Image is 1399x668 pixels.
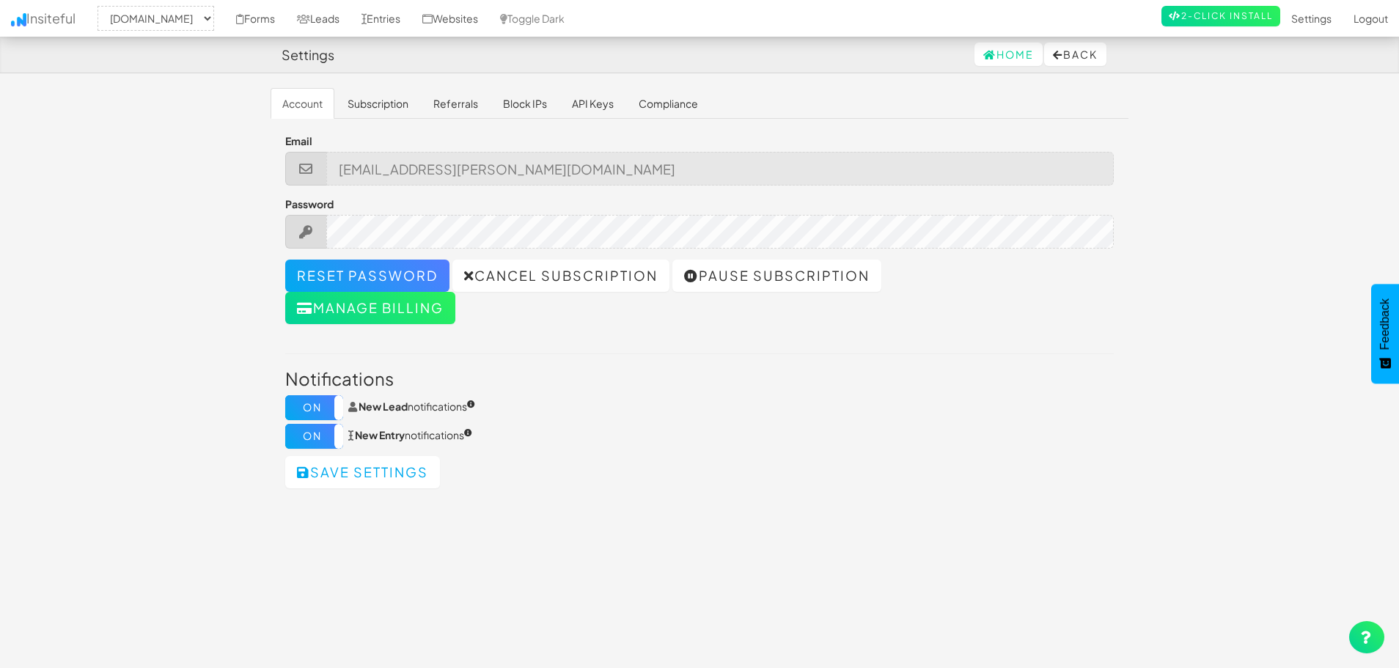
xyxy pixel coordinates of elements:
[285,456,440,488] button: Save settings
[271,88,334,119] a: Account
[560,88,625,119] a: API Keys
[1044,43,1106,66] button: Back
[359,400,408,413] strong: New Lead
[285,260,449,292] a: Reset password
[1371,284,1399,383] button: Feedback - Show survey
[974,43,1043,66] a: Home
[627,88,710,119] a: Compliance
[1378,298,1392,350] span: Feedback
[422,88,490,119] a: Referrals
[285,197,334,211] label: Password
[285,369,1114,388] h3: Notifications
[355,428,405,441] strong: New Entry
[285,292,455,324] button: Manage billing
[11,13,26,26] img: icon.png
[285,424,343,449] label: On
[348,400,475,413] span: notifications
[336,88,420,119] a: Subscription
[672,260,881,292] a: Pause subscription
[282,48,334,62] h4: Settings
[326,152,1115,186] input: john@doe.com
[285,133,312,148] label: Email
[452,260,669,292] a: Cancel subscription
[491,88,559,119] a: Block IPs
[1161,6,1280,26] a: 2-Click Install
[285,395,343,420] label: On
[348,428,472,441] span: notifications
